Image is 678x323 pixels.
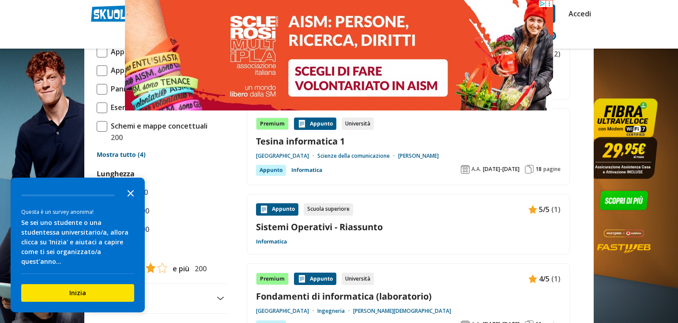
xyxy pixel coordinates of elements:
[107,65,163,76] span: Appunti esame
[298,274,306,283] img: Appunti contenuto
[107,120,207,132] span: Schemi e mappe concettuali
[543,166,561,173] span: pagine
[342,273,374,285] div: Università
[256,152,317,160] a: [GEOGRAPHIC_DATA]
[539,273,550,285] span: 4/5
[471,166,481,173] span: A.A.
[260,205,268,214] img: Appunti contenuto
[298,119,306,128] img: Appunti contenuto
[398,152,439,160] a: [PERSON_NAME]
[256,118,289,130] div: Premium
[551,273,561,285] span: (1)
[256,273,289,285] div: Premium
[97,169,135,179] label: Lunghezza
[461,165,470,174] img: Anno accademico
[551,48,561,60] span: (2)
[304,203,353,216] div: Scuola superiore
[317,308,353,315] a: Ingegneria
[169,263,189,274] span: e più
[294,118,336,130] div: Appunto
[256,135,561,147] a: Tesina informatica 1
[528,274,537,283] img: Appunti contenuto
[256,165,286,175] div: Appunto
[21,284,134,302] button: Inizia
[528,205,537,214] img: Appunti contenuto
[21,218,134,266] div: Se sei uno studente o una studentessa universitario/a, allora clicca su 'Inizia' e aiutaci a capi...
[217,296,224,300] img: Apri e chiudi sezione
[317,152,398,160] a: Scienze della comunicazione
[107,132,123,143] span: 200
[11,178,145,312] div: Survey
[256,238,287,245] a: Informatica
[535,166,542,173] span: 18
[107,46,141,57] span: Appunto
[107,102,157,113] span: Esercitazione
[191,263,207,274] span: 200
[107,83,135,95] span: Panieri
[353,308,451,315] a: [PERSON_NAME][DEMOGRAPHIC_DATA]
[342,118,374,130] div: Università
[569,4,587,23] a: Accedi
[525,165,534,174] img: Pagine
[539,204,550,215] span: 5/5
[256,221,561,233] a: Sistemi Operativi - Riassunto
[97,150,224,159] a: Mostra tutto (4)
[256,308,317,315] a: [GEOGRAPHIC_DATA]
[122,184,139,201] button: Close the survey
[483,166,520,173] span: [DATE]-[DATE]
[291,165,322,175] a: Informatica
[256,290,561,302] a: Fondamenti di informatica (laboratorio)
[97,244,224,255] label: Rating
[551,204,561,215] span: (1)
[256,203,298,216] div: Appunto
[294,273,336,285] div: Appunto
[21,208,134,216] div: Questa è un survey anonima!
